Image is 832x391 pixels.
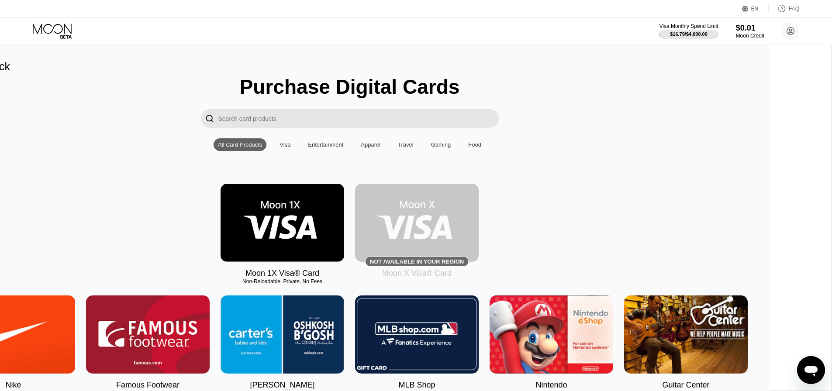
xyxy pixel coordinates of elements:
[659,23,718,39] div: Visa Monthly Spend Limit$16.79/$4,000.00
[464,138,486,151] div: Food
[370,258,464,265] div: Not available in your region
[789,6,799,12] div: FAQ
[797,356,825,384] iframe: Button to launch messaging window
[382,269,452,278] div: Moon X Visa® Card
[751,6,759,12] div: EN
[275,138,295,151] div: Visa
[201,109,218,128] div: 
[742,4,769,13] div: EN
[535,381,567,390] div: Nintendo
[431,141,451,148] div: Gaming
[670,31,708,37] div: $16.79 / $4,000.00
[218,141,262,148] div: All Card Products
[240,75,460,99] div: Purchase Digital Cards
[116,381,180,390] div: Famous Footwear
[427,138,456,151] div: Gaming
[308,141,343,148] div: Entertainment
[221,278,344,285] div: Non-Reloadable, Private, No Fees
[736,33,764,39] div: Moon Credit
[356,138,385,151] div: Apparel
[398,381,435,390] div: MLB Shop
[736,24,764,33] div: $0.01
[736,24,764,39] div: $0.01Moon Credit
[250,381,314,390] div: [PERSON_NAME]
[355,184,479,262] div: Not available in your region
[214,138,266,151] div: All Card Products
[361,141,380,148] div: Apparel
[468,141,481,148] div: Food
[205,113,214,123] div: 
[304,138,348,151] div: Entertainment
[662,381,709,390] div: Guitar Center
[245,269,319,278] div: Moon 1X Visa® Card
[394,138,418,151] div: Travel
[280,141,290,148] div: Visa
[659,23,718,29] div: Visa Monthly Spend Limit
[398,141,414,148] div: Travel
[218,109,499,128] input: Search card products
[769,4,799,13] div: FAQ
[5,381,21,390] div: Nike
